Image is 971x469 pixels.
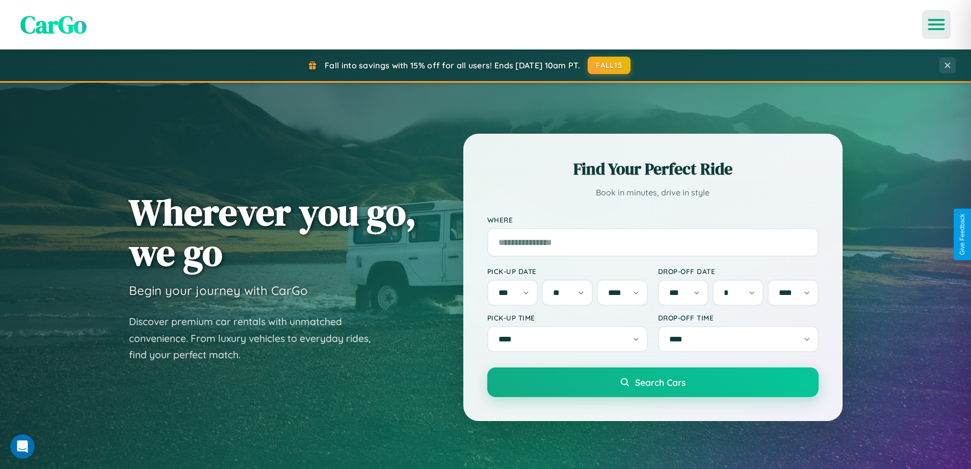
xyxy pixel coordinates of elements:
[959,214,966,255] div: Give Feedback
[658,313,819,322] label: Drop-off Time
[922,10,951,39] button: Open menu
[487,185,819,200] p: Book in minutes, drive in style
[487,267,648,276] label: Pick-up Date
[635,377,686,388] span: Search Cars
[20,8,87,41] span: CarGo
[129,192,416,273] h1: Wherever you go, we go
[325,60,580,70] span: Fall into savings with 15% off for all users! Ends [DATE] 10am PT.
[129,313,384,363] p: Discover premium car rentals with unmatched convenience. From luxury vehicles to everyday rides, ...
[129,283,308,298] h3: Begin your journey with CarGo
[487,367,819,397] button: Search Cars
[487,158,819,180] h2: Find Your Perfect Ride
[588,57,631,74] button: FALL15
[10,434,35,459] iframe: Intercom live chat
[487,215,819,224] label: Where
[658,267,819,276] label: Drop-off Date
[487,313,648,322] label: Pick-up Time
